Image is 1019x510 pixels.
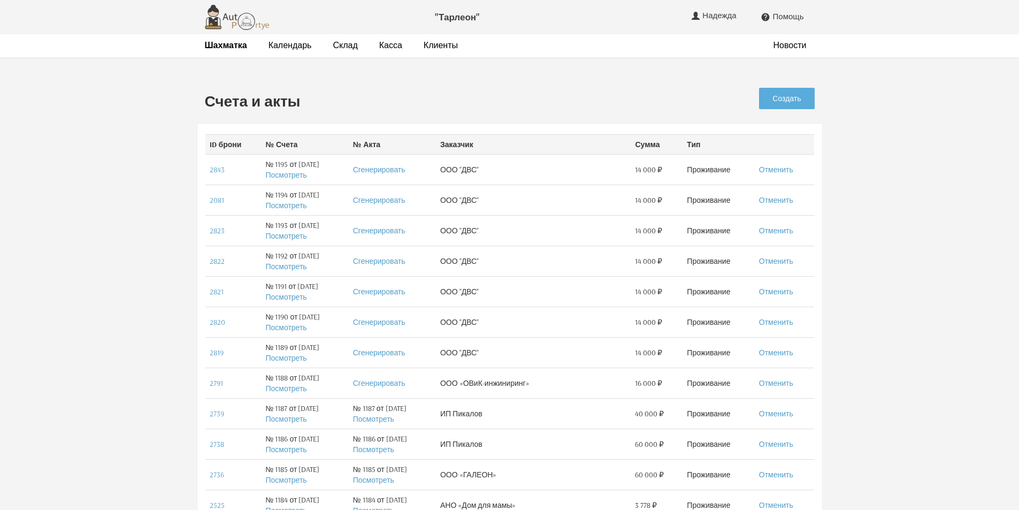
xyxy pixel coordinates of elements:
a: 2791 [210,378,223,388]
a: Касса [379,40,402,51]
span: 40 000 ₽ [635,408,664,419]
a: 2823 [210,226,225,235]
a: 2843 [210,165,225,174]
td: ООО "ДВС" [436,307,631,337]
a: Сгенерировать [353,348,405,357]
a: Посмотреть [265,170,307,180]
td: № 1187 от [DATE] [349,398,436,429]
span: 14 000 ₽ [635,286,662,297]
td: ООО «ГАЛЕОН» [436,459,631,490]
td: № 1190 от [DATE] [261,307,348,337]
th: ID брони [205,134,262,154]
a: Создать [759,88,814,109]
span: Надежда [702,11,739,20]
a: Отменить [759,409,793,418]
a: Сгенерировать [353,195,405,205]
a: Отменить [759,500,793,510]
a: Отменить [759,439,793,449]
a: Отменить [759,256,793,266]
td: Проживание [683,246,754,276]
td: Проживание [683,185,754,215]
a: Сгенерировать [353,165,405,174]
a: Посмотреть [265,445,307,454]
span: 14 000 ₽ [635,256,662,267]
span: Помощь [773,12,804,21]
a: Посмотреть [353,475,394,485]
span: 14 000 ₽ [635,195,662,205]
a: Посмотреть [265,353,307,363]
td: № 1193 от [DATE] [261,215,348,246]
td: № 1188 от [DATE] [261,368,348,398]
a: Посмотреть [265,231,307,241]
td: Проживание [683,215,754,246]
a: 2736 [210,470,224,479]
th: Тип [683,134,754,154]
a: 2738 [210,439,224,449]
span: 14 000 ₽ [635,225,662,236]
a: 2525 [210,500,225,510]
strong: Шахматка [205,40,247,50]
span: 14 000 ₽ [635,347,662,358]
a: Отменить [759,287,793,296]
td: № 1191 от [DATE] [261,276,348,307]
td: № 1195 от [DATE] [261,154,348,185]
a: Посмотреть [265,323,307,332]
td: № 1185 от [DATE] [261,459,348,490]
th: Заказчик [436,134,631,154]
a: Новости [773,40,807,51]
td: ООО "ДВС" [436,337,631,368]
a: Отменить [759,165,793,174]
td: № 1185 от [DATE] [349,459,436,490]
a: 2081 [210,195,224,205]
td: ООО "ДВС" [436,215,631,246]
a: Посмотреть [265,384,307,393]
a: Посмотреть [265,475,307,485]
a: Сгенерировать [353,378,405,388]
th: Сумма [631,134,683,154]
th: № Счета [261,134,348,154]
a: Посмотреть [265,201,307,210]
td: Проживание [683,337,754,368]
td: Проживание [683,154,754,185]
i:  [761,12,770,22]
td: ИП Пикалов [436,398,631,429]
a: Посмотреть [353,414,394,424]
td: № 1189 от [DATE] [261,337,348,368]
a: Отменить [759,226,793,235]
span: 60 000 ₽ [635,439,664,450]
td: ООО «ОВиК-инжиниринг» [436,368,631,398]
a: Посмотреть [265,262,307,271]
th: № Акта [349,134,436,154]
a: Посмотреть [265,292,307,302]
td: ИП Пикалов [436,429,631,459]
h2: Счета и акты [205,93,658,110]
td: ООО "ДВС" [436,246,631,276]
a: Отменить [759,348,793,357]
a: 2739 [210,409,224,418]
a: Отменить [759,470,793,479]
a: Клиенты [424,40,458,51]
span: 14 000 ₽ [635,164,662,175]
td: Проживание [683,276,754,307]
a: Шахматка [205,40,247,51]
td: ООО "ДВС" [436,185,631,215]
td: Проживание [683,398,754,429]
td: № 1192 от [DATE] [261,246,348,276]
a: Отменить [759,378,793,388]
td: Проживание [683,307,754,337]
a: Сгенерировать [353,256,405,266]
a: Отменить [759,195,793,205]
a: Посмотреть [353,445,394,454]
span: 14 000 ₽ [635,317,662,328]
a: Сгенерировать [353,287,405,296]
td: № 1186 от [DATE] [261,429,348,459]
td: Проживание [683,368,754,398]
a: Сгенерировать [353,317,405,327]
a: Сгенерировать [353,226,405,235]
span: 16 000 ₽ [635,378,662,389]
td: № 1187 от [DATE] [261,398,348,429]
span: 60 000 ₽ [635,469,664,480]
a: 2820 [210,317,225,327]
td: ООО "ДВС" [436,154,631,185]
td: ООО "ДВС" [436,276,631,307]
